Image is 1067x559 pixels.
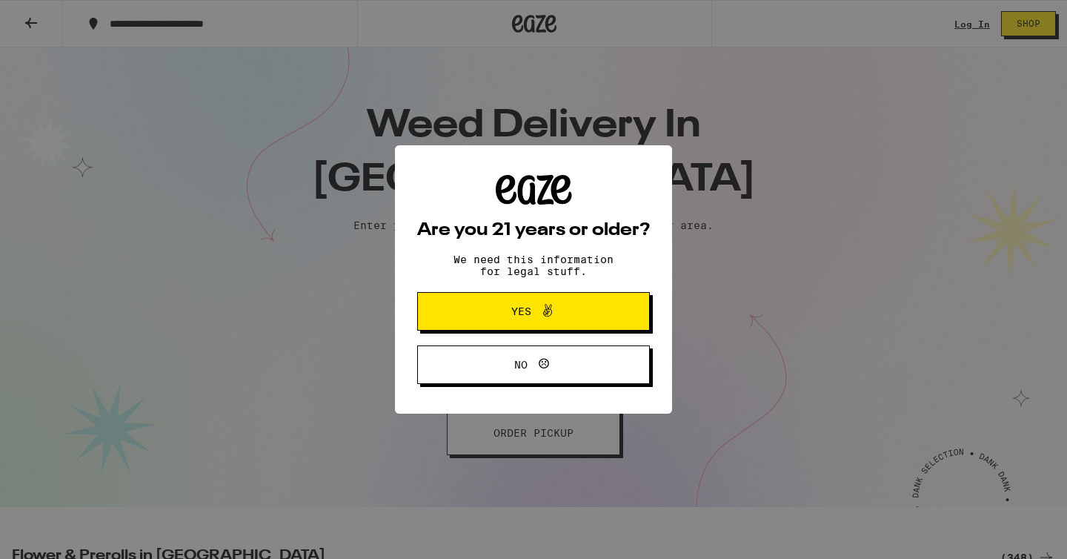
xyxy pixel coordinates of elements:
[417,222,650,239] h2: Are you 21 years or older?
[9,10,107,22] span: Hi. Need any help?
[441,254,626,277] p: We need this information for legal stuff.
[511,306,531,317] span: Yes
[417,345,650,384] button: No
[514,360,528,370] span: No
[417,292,650,331] button: Yes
